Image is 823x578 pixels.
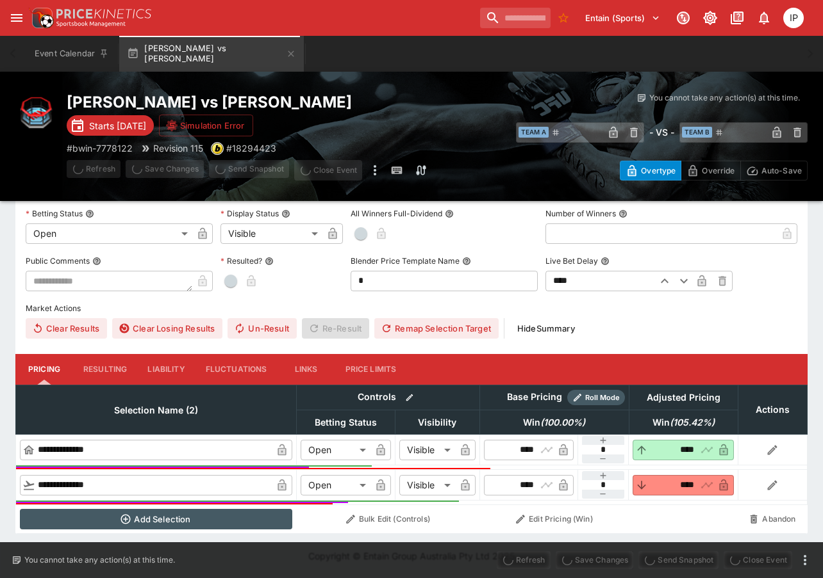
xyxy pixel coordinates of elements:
button: Clear Results [26,318,107,339]
div: Open [301,440,370,460]
p: Auto-Save [761,164,802,177]
p: Public Comments [26,255,90,266]
div: bwin [211,142,224,155]
button: Public Comments [92,257,101,266]
img: Sportsbook Management [56,21,126,27]
button: Add Selection [20,509,293,529]
button: more [367,160,383,181]
button: Auto-Save [740,161,808,181]
th: Adjusted Pricing [629,385,738,410]
button: Fluctuations [195,354,278,385]
button: Abandon [742,509,803,529]
button: Edit Pricing (Win) [483,509,625,529]
p: Number of Winners [545,208,616,219]
p: Blender Price Template Name [351,255,460,266]
div: Visible [220,223,322,244]
img: PriceKinetics [56,9,151,19]
button: open drawer [5,6,28,29]
th: Controls [296,385,479,410]
div: Base Pricing [502,389,567,405]
p: Copy To Clipboard [67,141,133,155]
h2: Copy To Clipboard [67,92,499,112]
button: Blender Price Template Name [462,257,471,266]
button: Toggle light/dark mode [699,6,722,29]
th: Actions [738,385,807,434]
button: Live Bet Delay [601,257,610,266]
div: Isaac Plummer [783,8,804,28]
span: Visibility [404,415,470,430]
button: Resulted? [265,257,274,266]
button: No Bookmarks [553,8,574,28]
button: Resulting [73,354,137,385]
button: Documentation [726,6,749,29]
button: Clear Losing Results [112,318,222,339]
div: Visible [399,475,455,495]
button: Liability [137,354,195,385]
button: Notifications [752,6,776,29]
button: Remap Selection Target [374,318,499,339]
div: Open [26,223,192,244]
p: Resulted? [220,255,262,266]
span: Roll Mode [580,392,625,403]
p: Copy To Clipboard [226,141,276,155]
button: Price Limits [335,354,407,385]
span: Team A [519,127,549,138]
span: Selection Name (2) [100,403,212,418]
div: Visible [399,440,455,460]
div: Start From [620,161,808,181]
p: Live Bet Delay [545,255,598,266]
button: Connected to PK [672,6,695,29]
button: Bulk Edit (Controls) [300,509,476,529]
p: All Winners Full-Dividend [351,208,442,219]
img: mma.png [15,92,56,133]
p: You cannot take any action(s) at this time. [649,92,800,104]
button: [PERSON_NAME] vs [PERSON_NAME] [119,36,304,72]
span: Re-Result [302,318,369,339]
label: Market Actions [26,299,797,318]
button: Links [278,354,335,385]
p: Override [702,164,735,177]
em: ( 105.42 %) [670,415,715,430]
p: Overtype [641,164,676,177]
div: Show/hide Price Roll mode configuration. [567,390,625,405]
div: Open [301,475,370,495]
button: Isaac Plummer [779,4,808,32]
button: Select Tenant [578,8,668,28]
p: You cannot take any action(s) at this time. [24,554,175,566]
p: Revision 115 [153,141,203,155]
button: Simulation Error [159,115,253,136]
button: Event Calendar [27,36,117,72]
h6: - VS - [649,125,674,139]
span: Betting Status [301,415,391,430]
em: ( 100.00 %) [540,415,585,430]
button: Un-Result [228,318,296,339]
span: Win(100.00%) [509,415,599,430]
button: Number of Winners [619,209,628,218]
p: Betting Status [26,208,83,219]
button: Bulk edit [401,389,418,406]
p: Starts [DATE] [89,119,146,132]
p: Display Status [220,208,279,219]
button: HideSummary [510,318,583,339]
input: search [480,8,551,28]
button: more [797,552,813,568]
button: Betting Status [85,209,94,218]
span: Win(105.42%) [638,415,729,430]
img: PriceKinetics Logo [28,5,54,31]
button: Override [681,161,740,181]
button: Display Status [281,209,290,218]
button: Pricing [15,354,73,385]
button: All Winners Full-Dividend [445,209,454,218]
img: bwin.png [212,143,223,154]
span: Team B [682,127,712,138]
button: Overtype [620,161,681,181]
